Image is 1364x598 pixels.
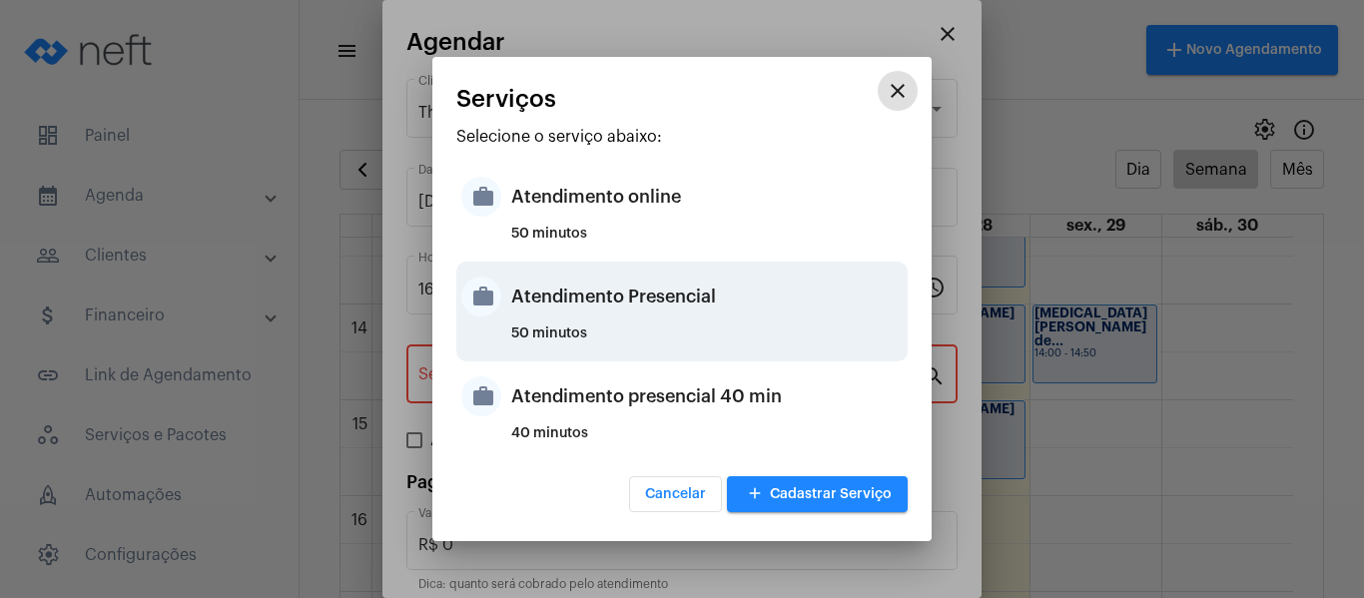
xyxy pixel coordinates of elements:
[511,326,903,356] div: 50 minutos
[456,86,556,112] span: Serviços
[645,487,706,501] span: Cancelar
[743,487,892,501] span: Cadastrar Serviço
[511,426,903,456] div: 40 minutos
[743,481,767,508] mat-icon: add
[456,128,908,146] p: Selecione o serviço abaixo:
[511,167,903,227] div: Atendimento online
[511,227,903,257] div: 50 minutos
[511,267,903,326] div: Atendimento Presencial
[727,476,908,512] button: Cadastrar Serviço
[886,79,910,103] mat-icon: close
[511,366,903,426] div: Atendimento presencial 40 min
[461,376,501,416] mat-icon: work
[461,177,501,217] mat-icon: work
[461,277,501,316] mat-icon: work
[629,476,722,512] button: Cancelar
